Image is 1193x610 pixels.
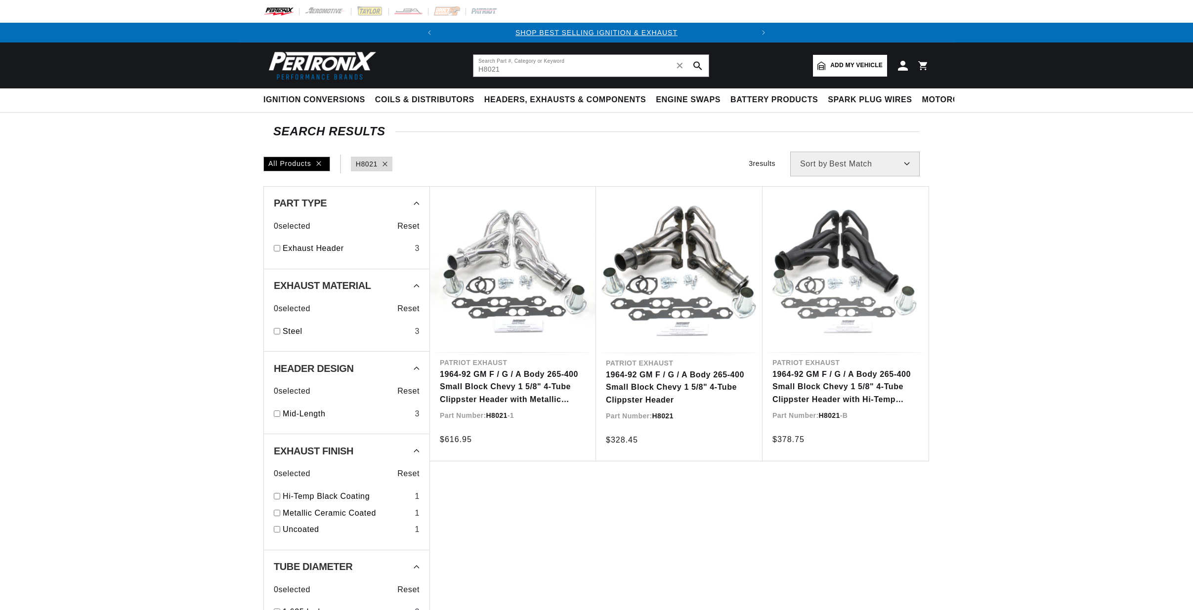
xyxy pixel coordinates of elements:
summary: Headers, Exhausts & Components [479,88,651,112]
summary: Coils & Distributors [370,88,479,112]
span: Exhaust Material [274,281,371,290]
a: 1964-92 GM F / G / A Body 265-400 Small Block Chevy 1 5/8" 4-Tube Clippster Header [606,368,753,407]
a: Steel [283,325,411,338]
div: 3 [415,242,420,255]
button: search button [687,55,709,77]
span: 0 selected [274,385,310,398]
a: Exhaust Header [283,242,411,255]
span: Spark Plug Wires [828,95,912,105]
a: Hi-Temp Black Coating [283,490,411,503]
span: Battery Products [730,95,818,105]
a: 1964-92 GM F / G / A Body 265-400 Small Block Chevy 1 5/8" 4-Tube Clippster Header with Metallic ... [440,368,586,406]
span: Reset [397,385,420,398]
a: Mid-Length [283,407,411,420]
span: 0 selected [274,302,310,315]
span: 0 selected [274,220,310,233]
span: Reset [397,220,420,233]
span: Part Type [274,198,327,208]
a: Metallic Ceramic Coated [283,507,411,520]
summary: Engine Swaps [651,88,725,112]
span: Tube Diameter [274,562,352,571]
span: Reset [397,467,420,480]
div: 3 [415,325,420,338]
span: Add my vehicle [830,61,883,70]
span: 0 selected [274,467,310,480]
span: Coils & Distributors [375,95,474,105]
span: Engine Swaps [656,95,721,105]
slideshow-component: Translation missing: en.sections.announcements.announcement_bar [239,23,954,42]
span: Header Design [274,364,354,373]
div: 1 [415,490,420,503]
a: 1964-92 GM F / G / A Body 265-400 Small Block Chevy 1 5/8" 4-Tube Clippster Header with Hi-Temp B... [772,368,919,406]
div: Announcement [439,27,754,38]
span: 0 selected [274,583,310,596]
span: 3 results [749,160,775,167]
a: Uncoated [283,523,411,536]
div: 1 [415,507,420,520]
span: Headers, Exhausts & Components [484,95,646,105]
summary: Spark Plug Wires [823,88,917,112]
button: Translation missing: en.sections.announcements.previous_announcement [420,23,439,42]
span: Reset [397,583,420,596]
summary: Battery Products [725,88,823,112]
a: Add my vehicle [813,55,887,77]
span: Reset [397,302,420,315]
div: All Products [263,157,330,171]
summary: Motorcycle [917,88,986,112]
select: Sort by [790,152,920,176]
input: Search Part #, Category or Keyword [473,55,709,77]
span: Sort by [800,160,827,168]
span: Exhaust Finish [274,446,353,456]
img: Pertronix [263,48,377,82]
span: Motorcycle [922,95,981,105]
div: SEARCH RESULTS [273,126,920,136]
div: 1 of 2 [439,27,754,38]
button: Translation missing: en.sections.announcements.next_announcement [754,23,773,42]
a: H8021 [356,159,378,169]
a: SHOP BEST SELLING IGNITION & EXHAUST [515,29,678,37]
div: 1 [415,523,420,536]
div: 3 [415,407,420,420]
span: Ignition Conversions [263,95,365,105]
summary: Ignition Conversions [263,88,370,112]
